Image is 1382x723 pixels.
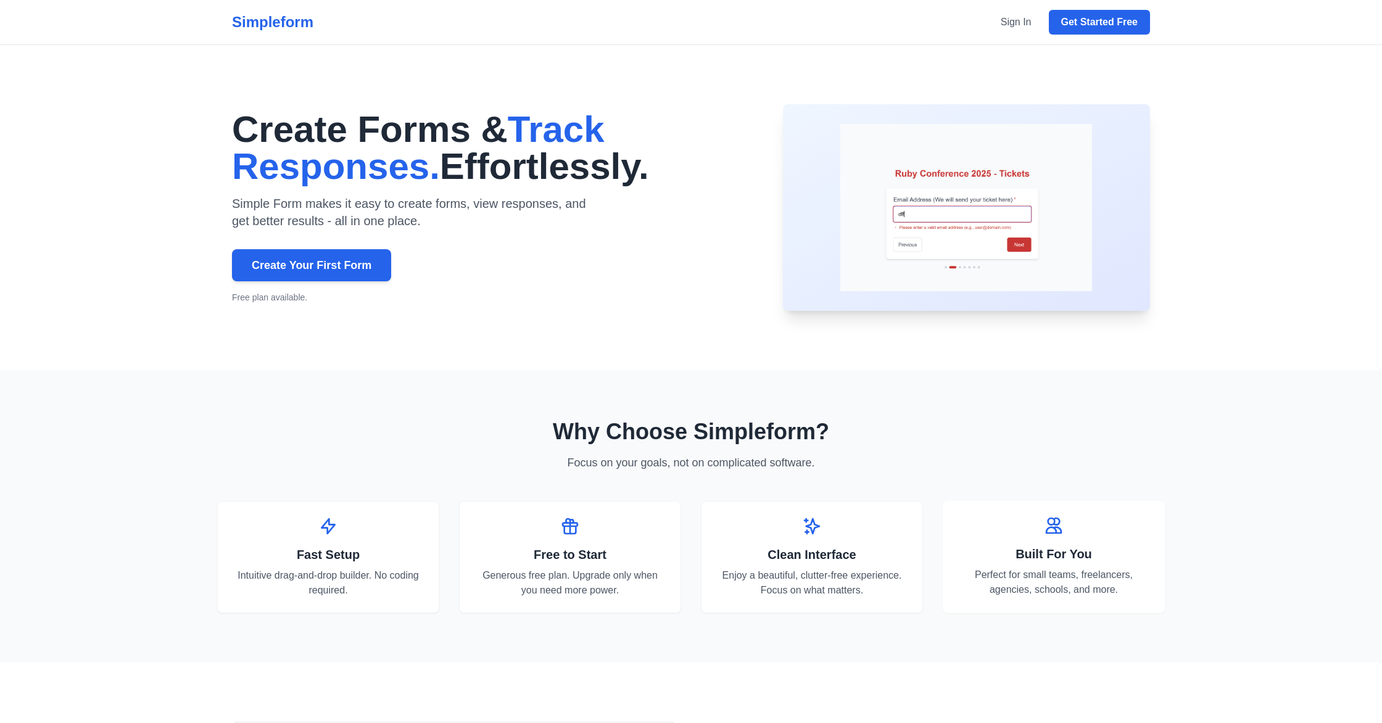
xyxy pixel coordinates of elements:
[716,546,908,563] h3: Clean Interface
[993,12,1039,32] a: Sign In
[1049,10,1150,35] a: Get Started Free
[474,568,666,598] p: Generous free plan. Upgrade only when you need more power.
[232,12,313,32] div: Simpleform
[484,454,898,471] p: Focus on your goals, not on complicated software.
[958,568,1150,597] p: Perfect for small teams, freelancers, agencies, schools, and more.
[958,545,1150,563] h3: Built For You
[217,419,1165,444] h2: Why Choose Simpleform?
[233,568,424,598] p: Intuitive drag-and-drop builder. No coding required.
[232,195,587,229] p: Simple Form makes it easy to create forms, view responses, and get better results - all in one pl...
[232,249,391,281] a: Create Your First Form
[803,124,1130,291] img: Form Builder Preview
[232,111,753,185] h1: Create Forms & Effortlessly.
[716,568,908,598] p: Enjoy a beautiful, clutter-free experience. Focus on what matters.
[233,546,424,563] h3: Fast Setup
[474,546,666,563] h3: Free to Start
[232,291,753,304] p: Free plan available.
[232,109,605,187] span: Track Responses.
